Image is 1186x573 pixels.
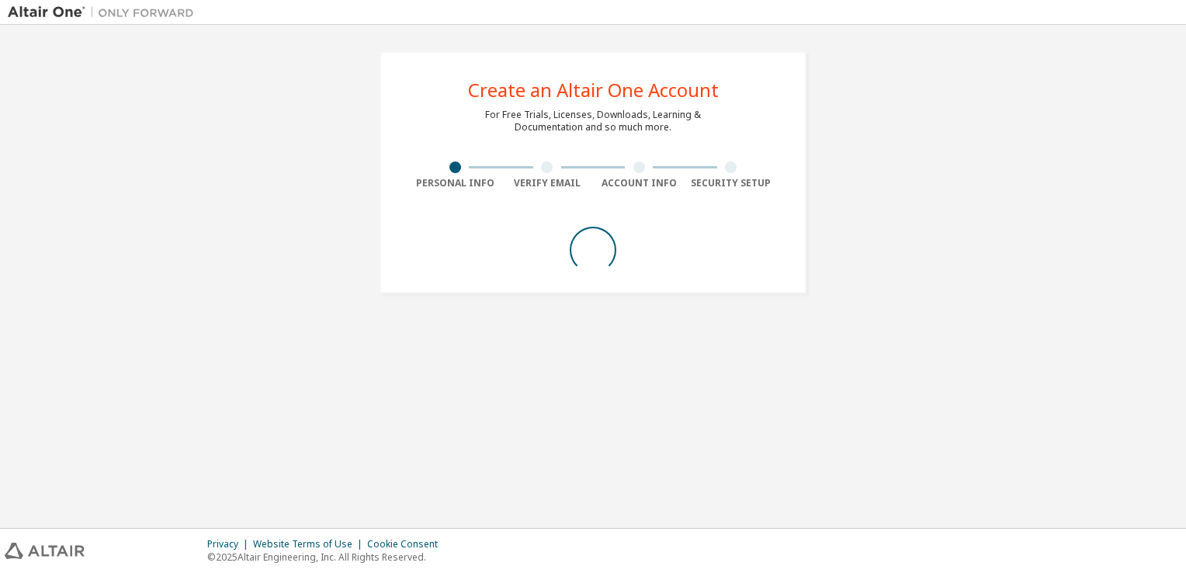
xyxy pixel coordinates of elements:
[685,177,778,189] div: Security Setup
[367,538,447,550] div: Cookie Consent
[5,543,85,559] img: altair_logo.svg
[207,550,447,564] p: © 2025 Altair Engineering, Inc. All Rights Reserved.
[501,177,594,189] div: Verify Email
[253,538,367,550] div: Website Terms of Use
[8,5,202,20] img: Altair One
[485,109,701,134] div: For Free Trials, Licenses, Downloads, Learning & Documentation and so much more.
[593,177,685,189] div: Account Info
[468,81,719,99] div: Create an Altair One Account
[207,538,253,550] div: Privacy
[409,177,501,189] div: Personal Info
